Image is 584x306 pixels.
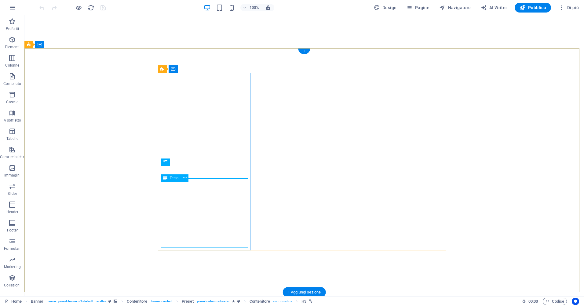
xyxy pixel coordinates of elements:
p: Contenuto [3,81,21,86]
span: Fai clic per selezionare. Doppio clic per modificare [301,298,306,305]
p: Collezioni [4,283,20,288]
p: Colonne [5,63,19,68]
div: Design (Ctrl+Alt+Y) [371,3,399,13]
span: Pagine [406,5,429,11]
span: . banner-content [150,298,172,305]
span: . columns-box [272,298,292,305]
button: Di più [556,3,581,13]
p: Immagini [4,173,20,178]
span: Fai clic per selezionare. Doppio clic per modificare [250,298,270,305]
span: Fai clic per selezionare. Doppio clic per modificare [127,298,147,305]
p: Marketing [4,264,21,269]
i: L'elemento contiene un'animazione [232,300,235,303]
i: Questo elemento è un preset personalizzabile [237,300,240,303]
p: Caselle [6,100,18,104]
p: Header [6,209,19,214]
div: + Aggiungi sezione [283,287,326,297]
span: AI Writer [481,5,507,11]
button: AI Writer [478,3,510,13]
nav: breadcrumb [31,298,312,305]
span: Codice [546,298,564,305]
i: Questo elemento contiene uno sfondo [114,300,117,303]
div: + [298,49,310,54]
span: . preset-columns-header [196,298,230,305]
p: Preferiti [6,26,19,31]
span: Testo [170,176,179,180]
span: . banner .preset-banner-v3-default .parallax [46,298,106,305]
button: Navigatore [437,3,473,13]
span: Fai clic per selezionare. Doppio clic per modificare [182,298,194,305]
button: Codice [543,298,567,305]
span: Pubblica [520,5,546,11]
span: Di più [558,5,579,11]
a: Fai clic per annullare la selezione. Doppio clic per aprire le pagine [5,298,22,305]
p: Tabelle [6,136,18,141]
button: 100% [240,4,262,11]
h6: Tempo sessione [522,298,538,305]
span: Navigatore [439,5,471,11]
i: Questo elemento è un preset personalizzabile [108,300,111,303]
span: Design [374,5,397,11]
p: Slider [8,191,17,196]
button: Pubblica [515,3,551,13]
p: Formulari [4,246,20,251]
span: 00 00 [528,298,538,305]
button: Usercentrics [572,298,579,305]
i: Ricarica la pagina [87,4,94,11]
button: Clicca qui per lasciare la modalità di anteprima e continuare la modifica [75,4,82,11]
span: : [533,299,534,304]
button: reload [87,4,94,11]
span: Fai clic per selezionare. Doppio clic per modificare [31,298,44,305]
i: Questo elemento è collegato [309,300,312,303]
button: Pagine [404,3,432,13]
h6: 100% [250,4,259,11]
p: Footer [7,228,18,233]
p: Elementi [5,45,20,49]
p: A soffietto [4,118,21,123]
i: Quando ridimensioni, regola automaticamente il livello di zoom in modo che corrisponda al disposi... [265,5,271,10]
button: Design [371,3,399,13]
